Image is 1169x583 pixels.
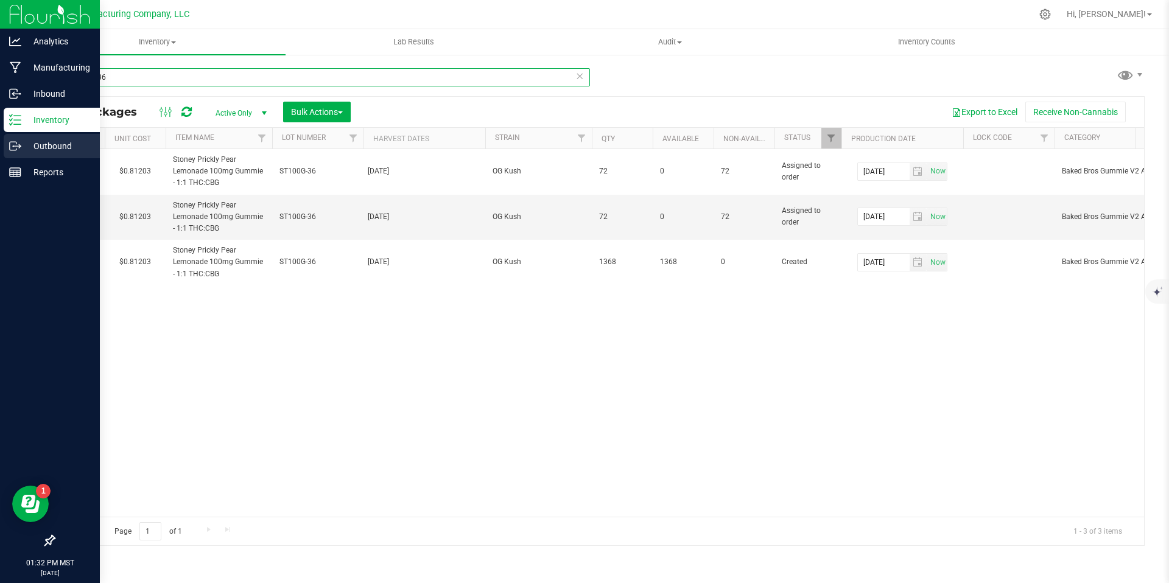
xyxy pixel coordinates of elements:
[283,102,351,122] button: Bulk Actions
[660,211,706,223] span: 0
[927,254,948,271] span: Set Current date
[1064,133,1100,142] a: Category
[927,163,947,180] span: select
[782,256,834,268] span: Created
[851,134,916,143] a: Production Date
[721,256,767,268] span: 0
[493,256,584,268] span: OG Kush
[21,113,94,127] p: Inventory
[1064,522,1132,540] span: 1 - 3 of 3 items
[21,86,94,101] p: Inbound
[782,160,834,183] span: Assigned to order
[286,29,542,55] a: Lab Results
[9,114,21,126] inline-svg: Inventory
[927,208,947,225] span: select
[927,254,947,271] span: select
[1067,9,1146,19] span: Hi, [PERSON_NAME]!
[173,245,265,280] span: Stoney Prickly Pear Lemonade 100mg Gummie - 1:1 THC:CBG
[542,37,798,47] span: Audit
[5,557,94,568] p: 01:32 PM MST
[63,105,149,119] span: All Packages
[799,29,1055,55] a: Inventory Counts
[1062,166,1154,177] span: Baked Bros Gummie V2 AU
[9,61,21,74] inline-svg: Manufacturing
[821,128,841,148] a: Filter
[927,208,948,226] span: Set Current date
[1037,9,1053,20] div: Manage settings
[575,68,584,84] span: Clear
[9,88,21,100] inline-svg: Inbound
[29,37,286,47] span: Inventory
[599,256,645,268] span: 1368
[173,200,265,235] span: Stoney Prickly Pear Lemonade 100mg Gummie - 1:1 THC:CBG
[21,165,94,180] p: Reports
[599,211,645,223] span: 72
[114,134,151,143] a: Unit Cost
[21,60,94,75] p: Manufacturing
[36,484,51,498] iframe: Resource center unread badge
[910,254,927,271] span: select
[54,68,590,86] input: Search Package ID, Item Name, SKU, Lot or Part Number...
[782,205,834,228] span: Assigned to order
[721,211,767,223] span: 72
[910,208,927,225] span: select
[660,256,706,268] span: 1368
[1062,256,1154,268] span: Baked Bros Gummie V2 AU
[175,133,214,142] a: Item Name
[291,107,343,117] span: Bulk Actions
[12,486,49,522] iframe: Resource center
[368,166,482,177] div: [DATE]
[105,240,166,285] td: $0.81203
[882,37,972,47] span: Inventory Counts
[282,133,326,142] a: Lot Number
[599,166,645,177] span: 72
[723,134,778,143] a: Non-Available
[252,128,272,148] a: Filter
[279,166,356,177] span: ST100G-36
[173,154,265,189] span: Stoney Prickly Pear Lemonade 100mg Gummie - 1:1 THC:CBG
[21,139,94,153] p: Outbound
[368,256,482,268] div: [DATE]
[139,522,161,541] input: 1
[104,522,192,541] span: Page of 1
[493,211,584,223] span: OG Kush
[784,133,810,142] a: Status
[9,166,21,178] inline-svg: Reports
[105,195,166,240] td: $0.81203
[377,37,451,47] span: Lab Results
[5,568,94,578] p: [DATE]
[279,256,356,268] span: ST100G-36
[572,128,592,148] a: Filter
[542,29,798,55] a: Audit
[944,102,1025,122] button: Export to Excel
[973,133,1012,142] a: Lock Code
[1034,128,1055,148] a: Filter
[363,128,485,149] th: Harvest Dates
[9,140,21,152] inline-svg: Outbound
[1025,102,1126,122] button: Receive Non-Cannabis
[721,166,767,177] span: 72
[910,163,927,180] span: select
[105,149,166,195] td: $0.81203
[343,128,363,148] a: Filter
[927,162,948,180] span: Set Current date
[662,134,699,143] a: Available
[495,133,520,142] a: Strain
[660,166,706,177] span: 0
[29,29,286,55] a: Inventory
[1062,211,1154,223] span: Baked Bros Gummie V2 AU
[279,211,356,223] span: ST100G-36
[59,9,189,19] span: BB Manufacturing Company, LLC
[493,166,584,177] span: OG Kush
[9,35,21,47] inline-svg: Analytics
[368,211,482,223] div: [DATE]
[602,134,615,143] a: Qty
[21,34,94,49] p: Analytics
